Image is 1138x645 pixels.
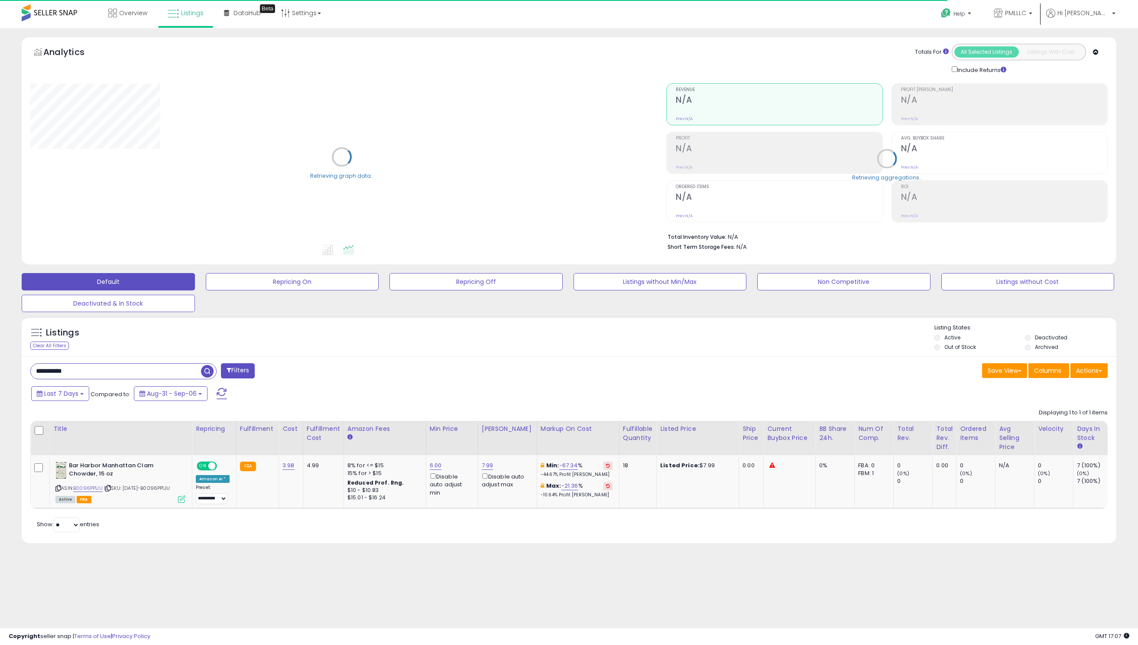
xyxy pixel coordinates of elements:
[307,424,340,443] div: Fulfillment Cost
[897,424,929,443] div: Total Rev.
[430,472,471,497] div: Disable auto adjust min
[46,327,79,339] h5: Listings
[1077,477,1112,485] div: 7 (100%)
[982,363,1027,378] button: Save View
[936,424,953,452] div: Total Rev. Diff.
[260,4,275,13] div: Tooltip anchor
[819,424,851,443] div: BB Share 24h.
[660,462,732,469] div: $7.99
[960,477,995,485] div: 0
[934,324,1116,332] p: Listing States:
[91,390,130,398] span: Compared to:
[541,462,613,478] div: %
[1018,46,1083,58] button: Listings With Cost
[134,386,207,401] button: Aug-31 - Sep-06
[915,48,949,56] div: Totals For
[944,343,976,351] label: Out of Stock
[240,424,275,433] div: Fulfillment
[206,273,379,290] button: Repricing On
[897,462,932,469] div: 0
[561,482,578,490] a: -21.36
[43,46,101,60] h5: Analytics
[1077,470,1089,477] small: (0%)
[1034,366,1061,375] span: Columns
[1039,409,1108,417] div: Displaying 1 to 1 of 1 items
[77,496,91,503] span: FBA
[852,173,922,181] div: Retrieving aggregations..
[623,462,650,469] div: 18
[147,389,197,398] span: Aug-31 - Sep-06
[934,1,980,28] a: Help
[546,482,561,490] b: Max:
[1038,462,1073,469] div: 0
[196,475,230,483] div: Amazon AI *
[389,273,563,290] button: Repricing Off
[1038,424,1070,433] div: Velocity
[44,389,78,398] span: Last 7 Days
[897,470,909,477] small: (0%)
[858,424,890,443] div: Num of Comp.
[30,342,69,350] div: Clear All Filters
[282,461,295,470] a: 3.98
[574,273,747,290] button: Listings without Min/Max
[104,485,170,492] span: | SKU: [DATE]-B0096PP1JU
[1077,443,1082,450] small: Days In Stock.
[307,462,337,469] div: 4.99
[742,424,760,443] div: Ship Price
[1005,9,1026,17] span: PMLLLC
[999,424,1031,452] div: Avg Selling Price
[430,461,442,470] a: 6.00
[55,462,185,502] div: ASIN:
[221,363,255,378] button: Filters
[482,461,493,470] a: 7.99
[240,462,256,471] small: FBA
[1035,334,1067,341] label: Deactivated
[945,65,1017,75] div: Include Returns
[660,461,700,469] b: Listed Price:
[196,424,233,433] div: Repricing
[55,496,75,503] span: All listings currently available for purchase on Amazon
[22,273,195,290] button: Default
[819,462,848,469] div: 0%
[1046,9,1115,28] a: Hi [PERSON_NAME]
[1038,477,1073,485] div: 0
[216,463,230,470] span: OFF
[541,424,616,433] div: Markup on Cost
[546,461,559,469] b: Min:
[897,477,932,485] div: 0
[1035,343,1058,351] label: Archived
[541,482,613,498] div: %
[757,273,931,290] button: Non Competitive
[55,462,67,479] img: 413rqBsu4AL._SL40_.jpg
[198,463,208,470] span: ON
[944,334,960,341] label: Active
[69,462,174,480] b: Bar Harbor Manhattan Clam Chowder, 15 oz
[1070,363,1108,378] button: Actions
[347,433,353,441] small: Amazon Fees.
[742,462,757,469] div: 0.00
[623,424,653,443] div: Fulfillable Quantity
[347,462,419,469] div: 8% for <= $15
[482,424,533,433] div: [PERSON_NAME]
[282,424,299,433] div: Cost
[541,472,613,478] p: -44.67% Profit [PERSON_NAME]
[1077,424,1109,443] div: Days In Stock
[660,424,735,433] div: Listed Price
[347,479,404,486] b: Reduced Prof. Rng.
[537,421,619,455] th: The percentage added to the cost of goods (COGS) that forms the calculator for Min & Max prices.
[347,424,422,433] div: Amazon Fees
[31,386,89,401] button: Last 7 Days
[953,10,965,17] span: Help
[430,424,474,433] div: Min Price
[181,9,204,17] span: Listings
[1028,363,1069,378] button: Columns
[196,485,230,504] div: Preset:
[310,172,373,179] div: Retrieving graph data..
[347,469,419,477] div: 15% for > $15
[936,462,950,469] div: 0.00
[37,520,99,528] span: Show: entries
[999,462,1028,469] div: N/A
[767,424,812,443] div: Current Buybox Price
[22,295,195,312] button: Deactivated & In Stock
[541,492,613,498] p: -10.64% Profit [PERSON_NAME]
